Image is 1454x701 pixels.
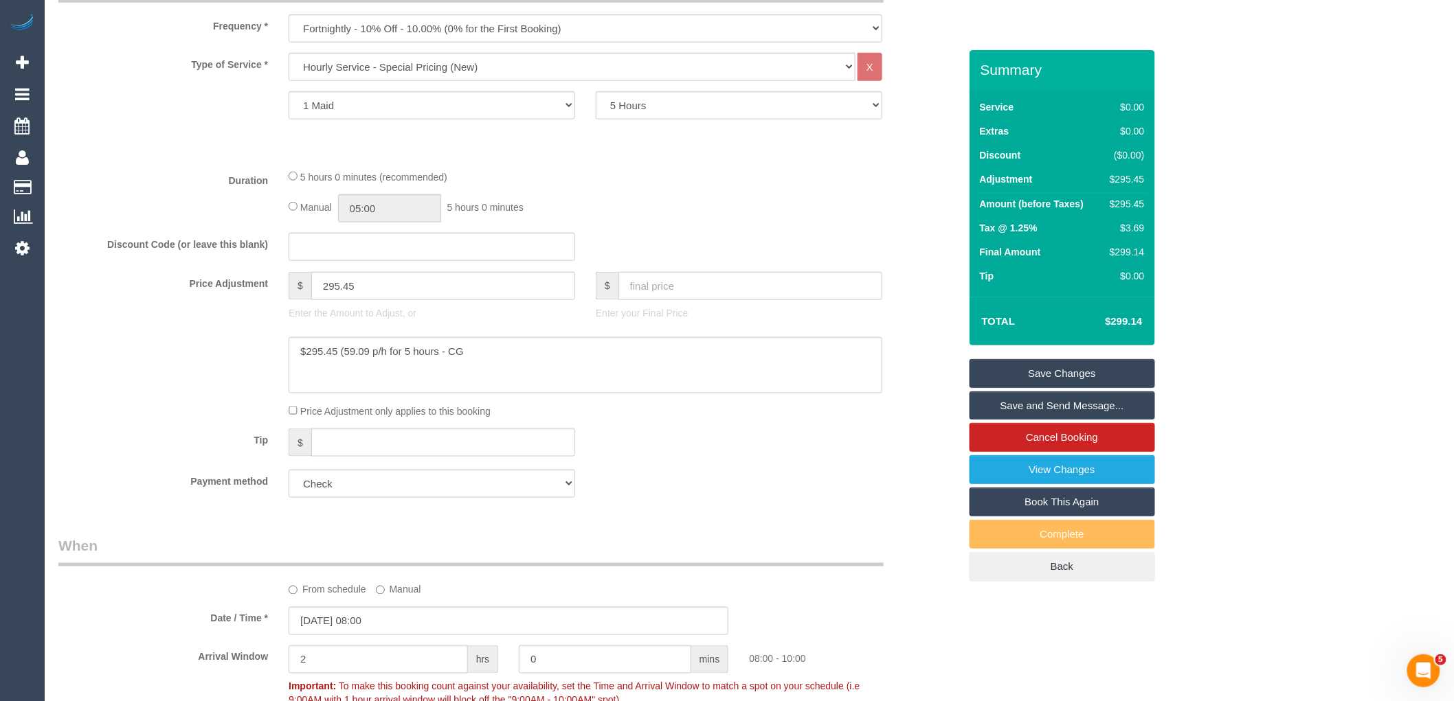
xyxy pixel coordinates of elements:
a: Cancel Booking [970,423,1155,452]
label: Manual [376,578,421,597]
label: Tip [48,428,278,447]
label: Tip [980,269,994,283]
label: Adjustment [980,172,1033,186]
div: ($0.00) [1104,148,1144,162]
label: From schedule [289,578,366,597]
label: Amount (before Taxes) [980,197,1084,211]
input: Manual [376,586,385,595]
div: $299.14 [1104,245,1144,259]
div: $295.45 [1104,172,1144,186]
label: Final Amount [980,245,1041,259]
div: $0.00 [1104,124,1144,138]
label: Discount [980,148,1021,162]
span: Manual [300,202,332,213]
p: Enter the Amount to Adjust, or [289,306,575,320]
a: Book This Again [970,487,1155,516]
span: $ [289,272,311,300]
a: Save Changes [970,359,1155,388]
label: Type of Service * [48,53,278,71]
label: Extras [980,124,1009,138]
div: $0.00 [1104,269,1144,283]
a: Save and Send Message... [970,391,1155,420]
label: Frequency * [48,14,278,33]
label: Duration [48,169,278,187]
a: View Changes [970,455,1155,484]
div: $0.00 [1104,100,1144,114]
span: 5 [1435,654,1446,665]
label: Payment method [48,470,278,488]
span: Price Adjustment only applies to this booking [300,406,491,417]
iframe: Intercom live chat [1407,654,1440,687]
span: 5 hours 0 minutes [447,202,524,213]
span: $ [289,428,311,457]
span: 5 hours 0 minutes (recommended) [300,172,447,183]
span: mins [691,645,729,674]
div: $3.69 [1104,221,1144,235]
h4: $299.14 [1064,316,1142,327]
div: 08:00 - 10:00 [739,645,969,666]
legend: When [58,536,884,566]
label: Service [980,100,1014,114]
span: $ [596,272,618,300]
label: Arrival Window [48,645,278,664]
span: hrs [468,645,498,674]
h3: Summary [981,62,1148,78]
a: Back [970,552,1155,581]
strong: Total [982,315,1016,327]
img: Automaid Logo [8,14,36,33]
div: $295.45 [1104,197,1144,211]
input: DD/MM/YYYY HH:MM [289,607,728,635]
label: Discount Code (or leave this blank) [48,233,278,251]
strong: Important: [289,681,336,692]
label: Date / Time * [48,607,278,625]
label: Tax @ 1.25% [980,221,1038,235]
input: From schedule [289,586,298,595]
input: final price [618,272,882,300]
p: Enter your Final Price [596,306,882,320]
label: Price Adjustment [48,272,278,290]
